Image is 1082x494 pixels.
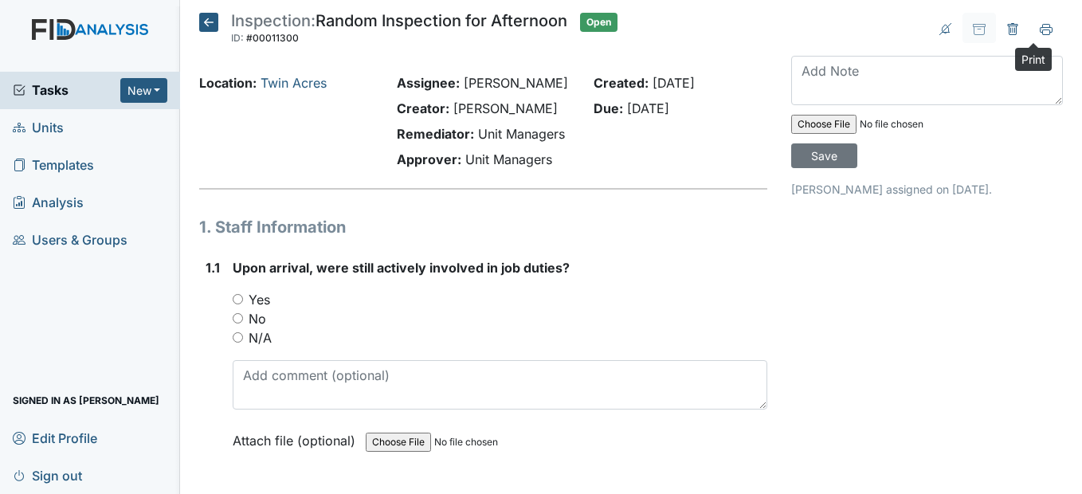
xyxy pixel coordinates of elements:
[261,75,327,91] a: Twin Acres
[653,75,695,91] span: [DATE]
[249,290,270,309] label: Yes
[233,260,570,276] span: Upon arrival, were still actively involved in job duties?
[233,313,243,323] input: No
[13,388,159,413] span: Signed in as [PERSON_NAME]
[249,328,272,347] label: N/A
[231,32,244,44] span: ID:
[199,215,766,239] h1: 1. Staff Information
[1015,48,1052,71] div: Print
[13,425,97,450] span: Edit Profile
[594,100,623,116] strong: Due:
[397,100,449,116] strong: Creator:
[397,75,460,91] strong: Assignee:
[231,11,316,30] span: Inspection:
[206,258,220,277] label: 1.1
[397,151,461,167] strong: Approver:
[249,309,266,328] label: No
[233,422,362,450] label: Attach file (optional)
[13,228,127,253] span: Users & Groups
[199,75,257,91] strong: Location:
[580,13,617,32] span: Open
[120,78,168,103] button: New
[791,181,1063,198] p: [PERSON_NAME] assigned on [DATE].
[246,32,299,44] span: #00011300
[791,143,857,168] input: Save
[594,75,649,91] strong: Created:
[478,126,565,142] span: Unit Managers
[465,151,552,167] span: Unit Managers
[627,100,669,116] span: [DATE]
[453,100,558,116] span: [PERSON_NAME]
[233,294,243,304] input: Yes
[464,75,568,91] span: [PERSON_NAME]
[13,116,64,140] span: Units
[231,13,567,48] div: Random Inspection for Afternoon
[13,463,82,488] span: Sign out
[13,80,120,100] a: Tasks
[13,153,94,178] span: Templates
[13,190,84,215] span: Analysis
[397,126,474,142] strong: Remediator:
[233,332,243,343] input: N/A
